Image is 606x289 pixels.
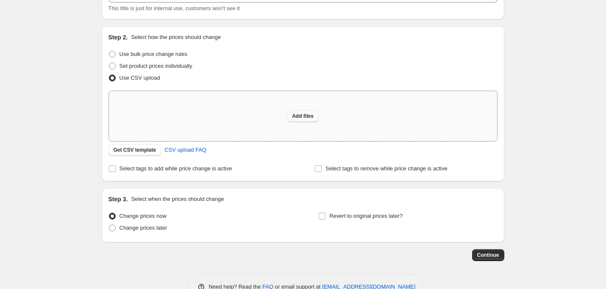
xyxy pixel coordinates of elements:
a: CSV upload FAQ [159,143,211,157]
span: Add files [292,113,314,119]
span: CSV upload FAQ [164,146,206,154]
p: Select when the prices should change [131,195,224,203]
span: Revert to original prices later? [329,213,403,219]
h2: Step 2. [108,33,128,42]
span: Set product prices individually [120,63,192,69]
button: Continue [472,249,504,261]
span: Select tags to add while price change is active [120,165,232,172]
span: Use bulk price change rules [120,51,187,57]
span: This title is just for internal use, customers won't see it [108,5,240,11]
span: Change prices later [120,225,167,231]
span: Continue [477,252,499,258]
button: Get CSV template [108,144,161,156]
span: Get CSV template [114,147,156,153]
button: Add files [287,110,319,122]
p: Select how the prices should change [131,33,221,42]
span: Change prices now [120,213,167,219]
h2: Step 3. [108,195,128,203]
span: Select tags to remove while price change is active [325,165,448,172]
span: Use CSV upload [120,75,160,81]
